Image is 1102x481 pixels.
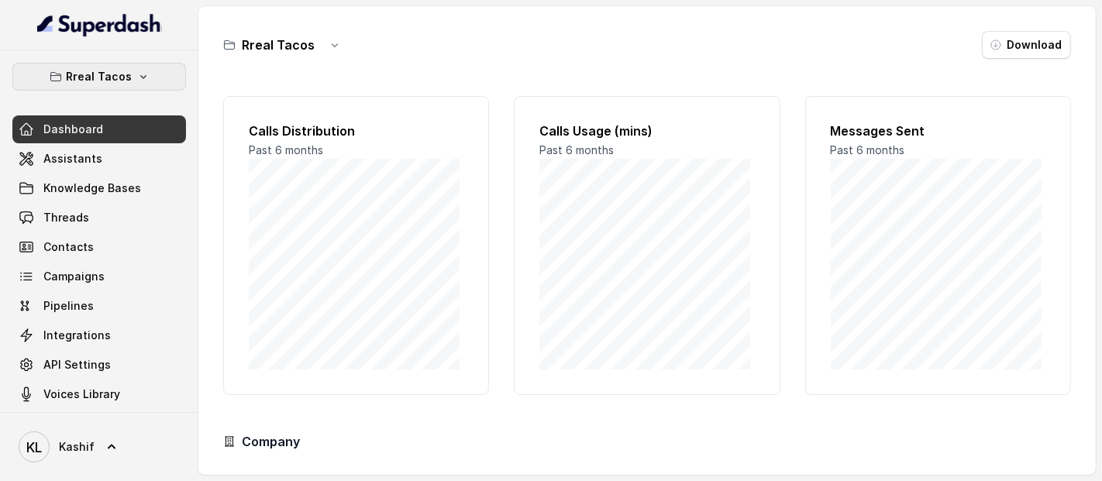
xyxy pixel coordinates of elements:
[539,143,614,156] span: Past 6 months
[12,380,186,408] a: Voices Library
[982,31,1071,59] button: Download
[242,36,315,54] h3: Rreal Tacos
[831,143,905,156] span: Past 6 months
[12,351,186,379] a: API Settings
[43,387,120,402] span: Voices Library
[43,122,103,137] span: Dashboard
[43,151,102,167] span: Assistants
[12,425,186,469] a: Kashif
[12,233,186,261] a: Contacts
[12,145,186,173] a: Assistants
[249,122,463,140] h2: Calls Distribution
[12,63,186,91] button: Rreal Tacos
[12,292,186,320] a: Pipelines
[43,180,141,196] span: Knowledge Bases
[43,298,94,314] span: Pipelines
[43,328,111,343] span: Integrations
[242,432,300,451] h3: Company
[249,143,323,156] span: Past 6 months
[12,204,186,232] a: Threads
[43,239,94,255] span: Contacts
[67,67,133,86] p: Rreal Tacos
[539,122,754,140] h2: Calls Usage (mins)
[37,12,162,37] img: light.svg
[26,439,42,455] text: KL
[12,263,186,290] a: Campaigns
[12,321,186,349] a: Integrations
[43,269,105,284] span: Campaigns
[12,174,186,202] a: Knowledge Bases
[43,210,89,225] span: Threads
[59,439,95,455] span: Kashif
[831,122,1045,140] h2: Messages Sent
[12,115,186,143] a: Dashboard
[43,357,111,373] span: API Settings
